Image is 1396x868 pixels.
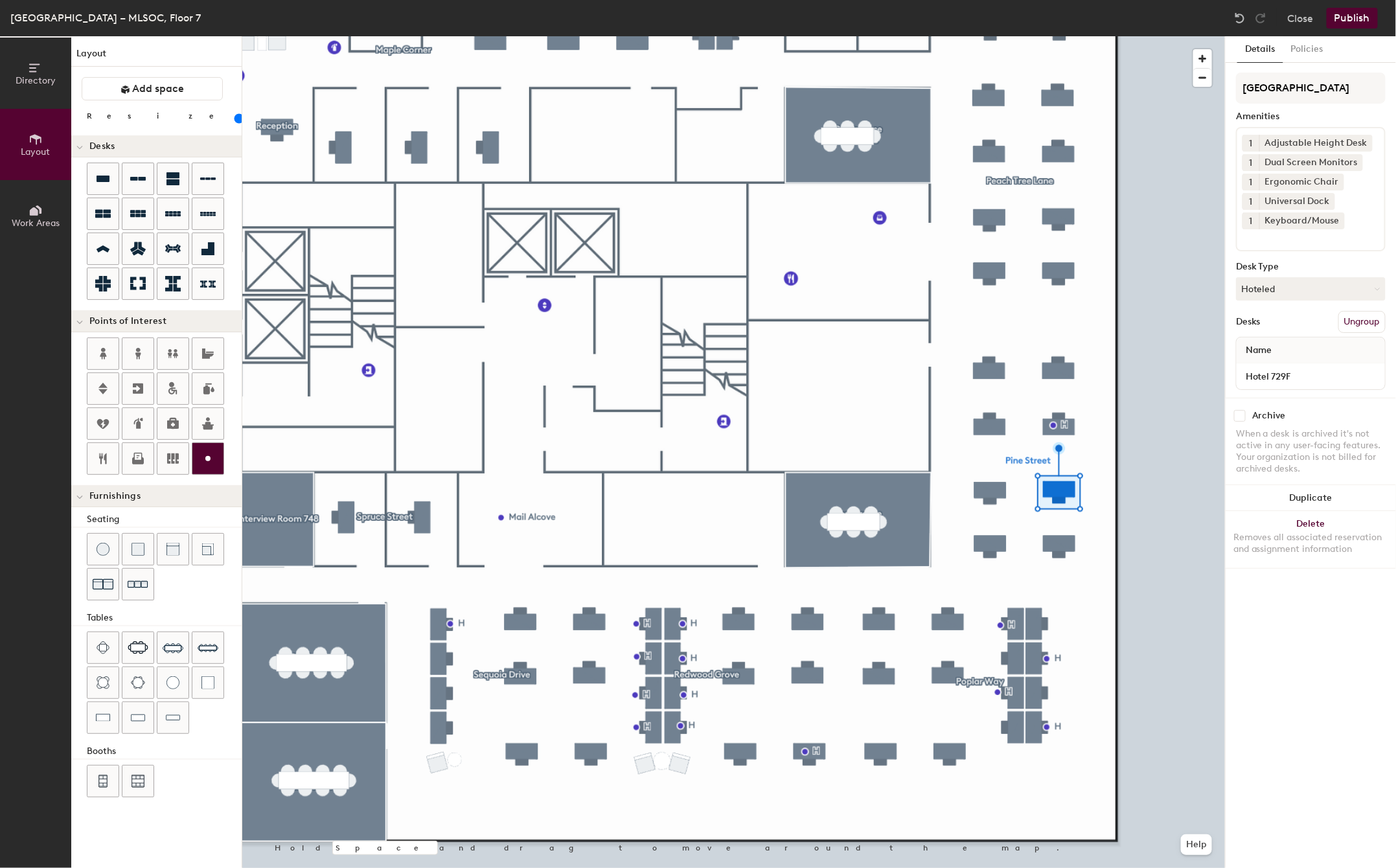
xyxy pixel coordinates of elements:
button: Duplicate [1226,485,1396,511]
button: Details [1237,36,1283,63]
button: Table (1x4) [157,702,189,734]
div: Removes all associated reservation and assignment information [1233,532,1388,555]
button: 1 [1242,212,1259,229]
button: Couch (x2) [87,568,119,600]
button: Ungroup [1338,311,1386,333]
button: Six seat booth [122,765,154,797]
div: [GEOGRAPHIC_DATA] – MLSOC, Floor 7 [10,10,201,26]
button: Couch (x3) [122,568,154,600]
div: When a desk is archived it's not active in any user-facing features. Your organization is not bil... [1236,428,1386,475]
button: Couch (middle) [157,533,189,565]
button: 1 [1242,193,1259,210]
span: 1 [1250,137,1253,150]
span: Work Areas [12,218,60,229]
img: Six seat booth [132,775,144,788]
span: 1 [1250,195,1253,209]
span: Directory [16,75,56,86]
div: Desks [1236,317,1261,327]
img: Ten seat table [198,637,218,658]
button: Four seat table [87,632,119,664]
button: Six seat round table [122,667,154,699]
div: Keyboard/Mouse [1259,212,1345,229]
div: Seating [87,512,242,527]
h1: Layout [71,47,242,67]
div: Desk Type [1236,262,1386,272]
button: Eight seat table [157,632,189,664]
img: Table (round) [166,676,179,689]
div: Booths [87,744,242,759]
span: 1 [1250,214,1253,228]
img: Cushion [132,543,144,556]
div: Resize [87,111,230,121]
img: Four seat table [97,641,109,654]
span: Points of Interest [89,316,166,326]
button: 1 [1242,154,1259,171]
img: Undo [1233,12,1246,25]
button: Cushion [122,533,154,565]
span: Name [1239,339,1279,362]
button: Add space [82,77,223,100]
span: Layout [21,146,51,157]
button: 1 [1242,174,1259,190]
img: Redo [1254,12,1267,25]
div: Tables [87,611,242,625]
span: Add space [133,82,185,95]
button: Table (1x2) [87,702,119,734]
button: Table (1x3) [122,702,154,734]
img: Stool [97,543,109,556]
div: Ergonomic Chair [1259,174,1344,190]
img: Couch (corner) [201,543,214,556]
span: 1 [1250,156,1253,170]
button: Four seat round table [87,667,119,699]
input: Unnamed desk [1239,367,1382,385]
img: Four seat round table [97,676,109,689]
img: Eight seat table [163,637,183,658]
button: Ten seat table [192,632,224,664]
img: Couch (x3) [128,575,148,595]
img: Couch (x2) [93,574,113,595]
button: Table (1x1) [192,667,224,699]
div: Amenities [1236,111,1386,122]
button: 1 [1242,135,1259,152]
button: Six seat table [122,632,154,664]
img: Table (1x4) [166,711,180,724]
button: DeleteRemoves all associated reservation and assignment information [1226,511,1396,568]
button: Stool [87,533,119,565]
div: Adjustable Height Desk [1259,135,1373,152]
button: Table (round) [157,667,189,699]
button: Couch (corner) [192,533,224,565]
button: Four seat booth [87,765,119,797]
span: Furnishings [89,491,141,501]
img: Couch (middle) [166,543,179,556]
img: Six seat round table [131,676,145,689]
button: Close [1288,8,1314,29]
span: Desks [89,141,115,152]
span: 1 [1250,176,1253,189]
img: Six seat table [128,641,148,654]
button: Publish [1327,8,1378,29]
img: Table (1x3) [131,711,145,724]
div: Universal Dock [1259,193,1335,210]
button: Help [1181,834,1212,855]
img: Table (1x2) [96,711,110,724]
div: Dual Screen Monitors [1259,154,1363,171]
button: Policies [1283,36,1331,63]
button: Hoteled [1236,277,1386,301]
div: Archive [1252,411,1286,421]
img: Table (1x1) [201,676,214,689]
img: Four seat booth [97,775,109,788]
